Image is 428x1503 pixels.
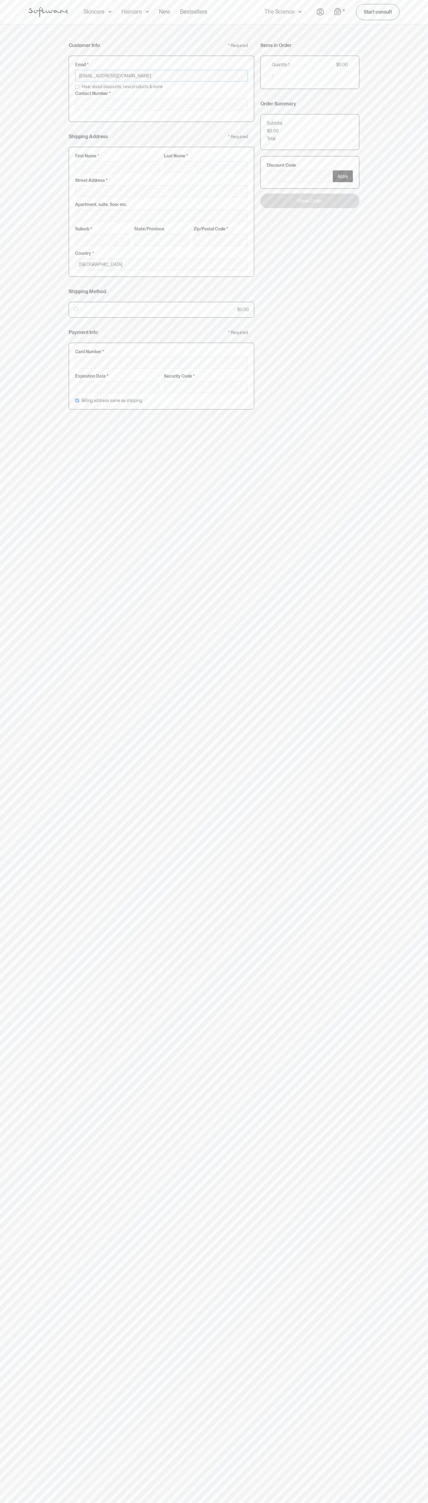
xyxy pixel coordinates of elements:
input: Hear about discounts, new products & more [75,85,79,89]
div: 0 [341,8,346,13]
div: Total [267,136,276,141]
span: Hear about discounts, new products & more [82,84,163,89]
label: State/Province [134,226,188,232]
div: 1 [288,62,290,67]
label: Security Code * [164,374,248,379]
div: Skincare [83,9,105,15]
a: Open cart [334,8,346,16]
label: Suburb * [75,226,129,232]
h4: Items in Order [260,42,292,48]
img: arrow down [298,9,302,15]
h4: Order Summary [260,101,296,107]
label: Expiration Date * [75,374,159,379]
label: Street Address * [75,178,248,183]
label: Contact Number * [75,91,248,96]
div: Subtotal [267,121,282,126]
input: $0.00 [74,307,78,311]
label: First Name * [75,153,159,159]
div: $0.00 [267,128,279,134]
label: Billing address same as shipping [82,398,142,403]
div: * Required [228,330,248,335]
label: Zip/Postal Code * [194,226,248,232]
img: Software Logo [28,7,69,17]
label: Apartment, suite, floor etc. [75,202,248,207]
h4: Shipping Address [69,134,108,139]
div: The Science [264,9,295,15]
div: $0.00 [336,62,348,67]
h4: Shipping Method [69,289,106,294]
a: Start consult [356,4,400,20]
div: $0.00 [237,307,249,312]
label: Last Name * [164,153,248,159]
div: * Required [228,134,248,139]
img: arrow down [108,9,112,15]
label: Email * [75,62,248,67]
label: Country * [75,251,248,256]
label: Card Number * [75,349,248,354]
label: Discount Code [267,163,353,168]
h4: Customer Info [69,42,100,48]
div: Haircare [122,9,142,15]
h4: Payment Info [69,329,98,335]
div: * Required [228,43,248,48]
div: Quantity: [272,62,288,67]
button: Apply Discount [333,170,353,182]
span: : [272,71,273,78]
img: arrow down [146,9,149,15]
